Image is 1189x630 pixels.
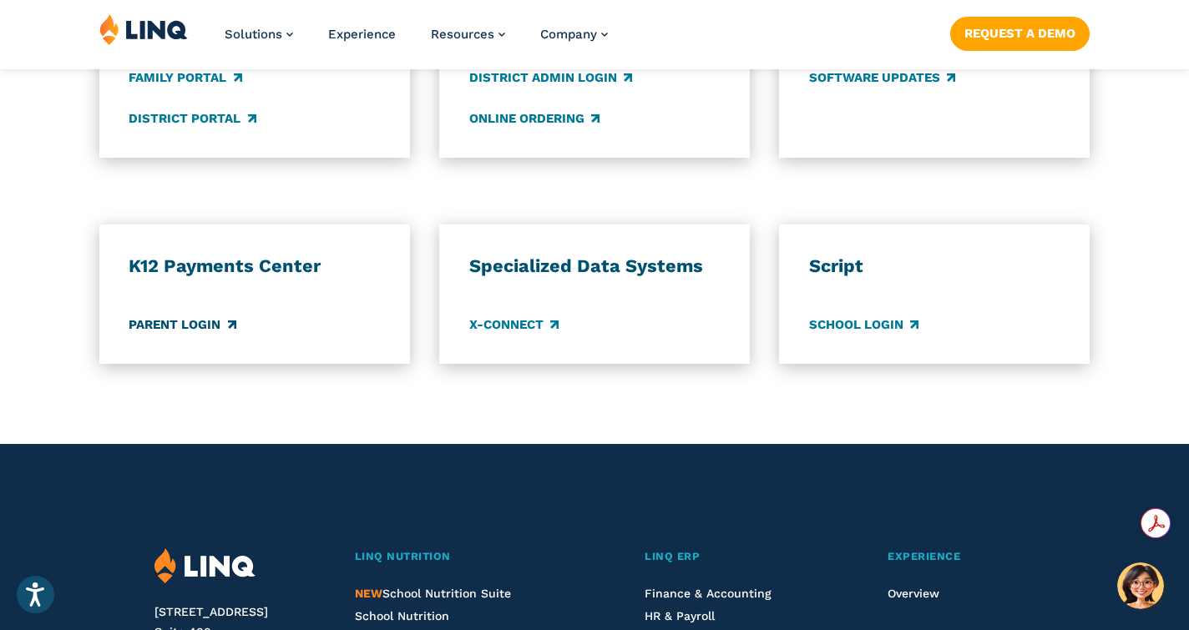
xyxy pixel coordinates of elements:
[809,315,918,334] a: School Login
[469,68,632,87] a: District Admin Login
[645,587,772,600] a: Finance & Accounting
[888,587,939,600] a: Overview
[1117,562,1164,609] button: Hello, have a question? Let’s chat.
[431,27,505,42] a: Resources
[154,548,256,584] img: LINQ | K‑12 Software
[809,68,955,87] a: Software Updates
[129,109,256,128] a: District Portal
[469,315,559,334] a: X-Connect
[225,27,282,42] span: Solutions
[540,27,608,42] a: Company
[355,609,449,622] a: School Nutrition
[355,587,511,600] span: School Nutrition Suite
[355,548,580,566] a: LINQ Nutrition
[355,587,511,600] a: NEWSchool Nutrition Suite
[328,27,396,42] a: Experience
[645,550,700,562] span: LINQ ERP
[950,13,1090,50] nav: Button Navigation
[431,27,494,42] span: Resources
[129,68,241,87] a: Family Portal
[225,27,293,42] a: Solutions
[355,587,382,600] span: NEW
[645,609,715,622] a: HR & Payroll
[129,315,235,334] a: Parent Login
[888,548,1035,566] a: Experience
[950,17,1090,50] a: Request a Demo
[809,255,1060,278] h3: Script
[469,109,600,128] a: Online Ordering
[225,13,608,68] nav: Primary Navigation
[469,255,720,278] h3: Specialized Data Systems
[99,13,188,45] img: LINQ | K‑12 Software
[645,548,822,566] a: LINQ ERP
[355,550,451,562] span: LINQ Nutrition
[129,255,379,278] h3: K12 Payments Center
[888,550,960,562] span: Experience
[540,27,597,42] span: Company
